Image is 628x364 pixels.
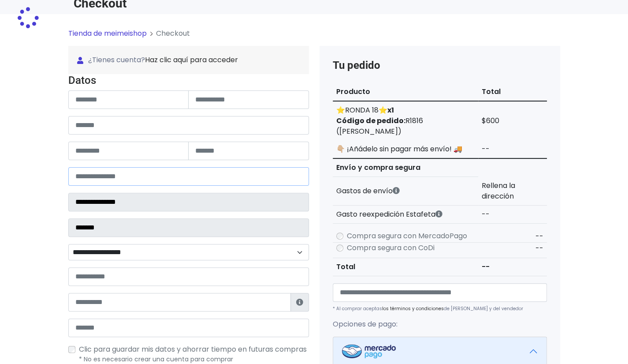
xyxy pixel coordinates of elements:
h4: Datos [68,74,309,87]
label: Compra segura con MercadoPago [347,231,467,241]
th: Total [333,258,479,276]
th: Total [478,83,546,101]
p: * Al comprar aceptas de [PERSON_NAME] y del vendedor [333,305,547,312]
label: Compra segura con CoDi [347,243,435,253]
th: Gastos de envío [333,177,479,206]
nav: breadcrumb [68,28,560,46]
p: R1816 ([PERSON_NAME]) [336,116,475,137]
strong: Código de pedido: [336,116,405,126]
td: 👇🏼 ¡Añádelo sin pagar más envío! 🚚 [333,140,479,158]
td: $600 [478,101,546,140]
th: Envío y compra segura [333,158,479,177]
img: Mercadopago Logo [342,344,396,358]
h4: Tu pedido [333,59,547,72]
td: Rellena la dirección [478,177,546,206]
span: -- [535,231,543,241]
i: Estafeta lo usará para ponerse en contacto en caso de tener algún problema con el envío [296,299,303,306]
a: los términos y condiciones [382,305,444,312]
td: ⭐RONDA 18⭐ [333,101,479,140]
th: Producto [333,83,479,101]
span: Clic para guardar mis datos y ahorrar tiempo en futuras compras [79,344,307,354]
li: Checkout [147,28,190,39]
a: Tienda de meimeishop [68,28,147,38]
td: -- [478,140,546,158]
span: ¿Tienes cuenta? [77,55,300,65]
i: Estafeta cobra este monto extra por ser un CP de difícil acceso [435,210,442,218]
p: * No es necesario crear una cuenta para comprar [79,355,309,364]
p: Opciones de pago: [333,319,547,330]
th: Gasto reexpedición Estafeta [333,205,479,223]
i: Los gastos de envío dependen de códigos postales. ¡Te puedes llevar más productos en un solo envío ! [393,187,400,194]
span: -- [535,243,543,253]
td: -- [478,205,546,223]
td: -- [478,258,546,276]
strong: x1 [387,105,394,115]
a: Haz clic aquí para acceder [145,55,238,65]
